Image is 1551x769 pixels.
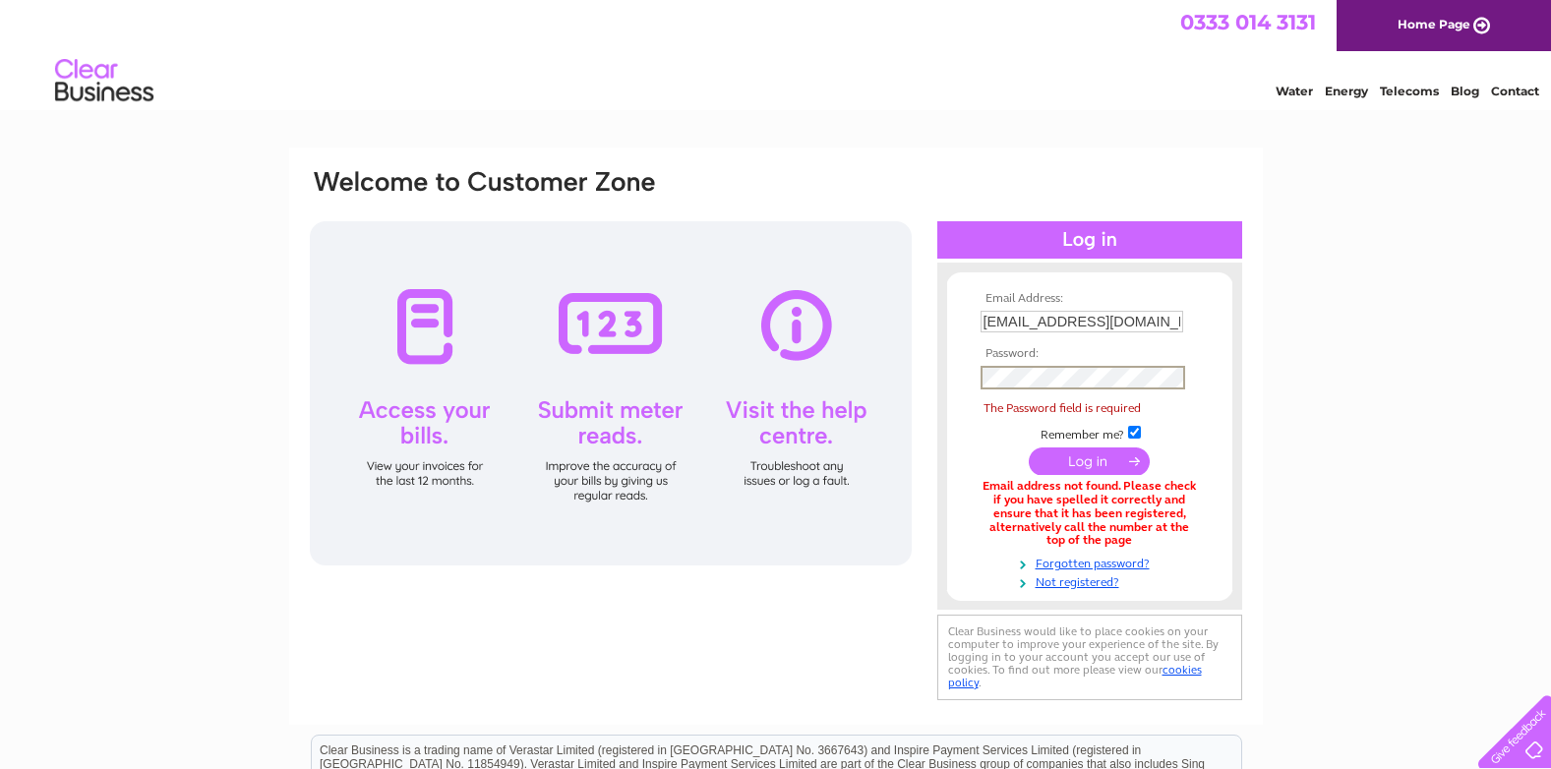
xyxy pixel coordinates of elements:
a: 0333 014 3131 [1180,10,1316,34]
a: Contact [1491,84,1539,98]
img: logo.png [54,51,154,111]
a: Water [1276,84,1313,98]
a: Not registered? [981,571,1204,590]
a: Forgotten password? [981,553,1204,571]
div: Email address not found. Please check if you have spelled it correctly and ensure that it has bee... [981,480,1199,548]
a: Energy [1325,84,1368,98]
span: The Password field is required [984,401,1141,415]
th: Email Address: [976,292,1204,306]
td: Remember me? [976,423,1204,443]
div: Clear Business would like to place cookies on your computer to improve your experience of the sit... [937,615,1242,700]
th: Password: [976,347,1204,361]
input: Submit [1029,447,1150,475]
a: Telecoms [1380,84,1439,98]
a: Blog [1451,84,1479,98]
a: cookies policy [948,663,1202,689]
div: Clear Business is a trading name of Verastar Limited (registered in [GEOGRAPHIC_DATA] No. 3667643... [312,11,1241,95]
